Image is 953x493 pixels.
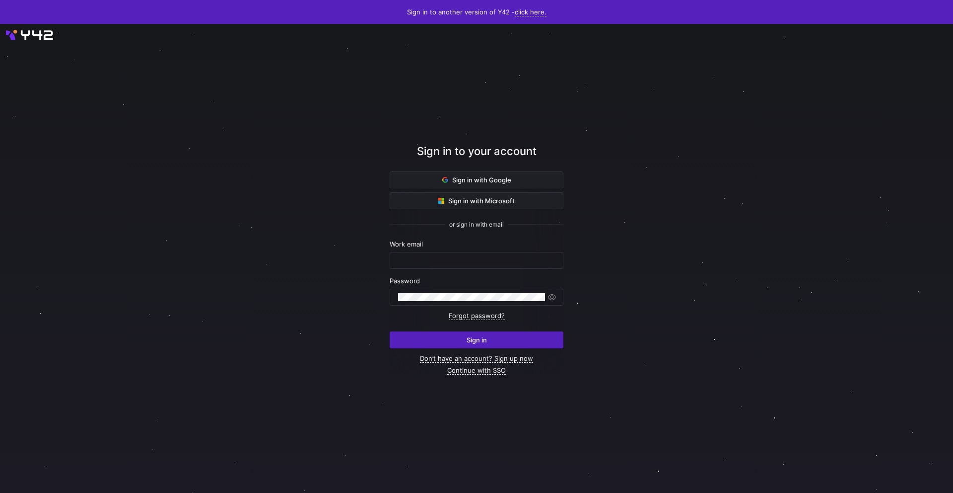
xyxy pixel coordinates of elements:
[390,331,563,348] button: Sign in
[390,171,563,188] button: Sign in with Google
[390,277,420,285] span: Password
[515,8,546,16] a: click here.
[390,192,563,209] button: Sign in with Microsoft
[447,366,506,375] a: Continue with SSO
[420,354,533,363] a: Don’t have an account? Sign up now
[390,143,563,171] div: Sign in to your account
[449,312,505,320] a: Forgot password?
[442,176,511,184] span: Sign in with Google
[390,240,423,248] span: Work email
[438,197,515,205] span: Sign in with Microsoft
[449,221,504,228] span: or sign in with email
[467,336,487,344] span: Sign in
